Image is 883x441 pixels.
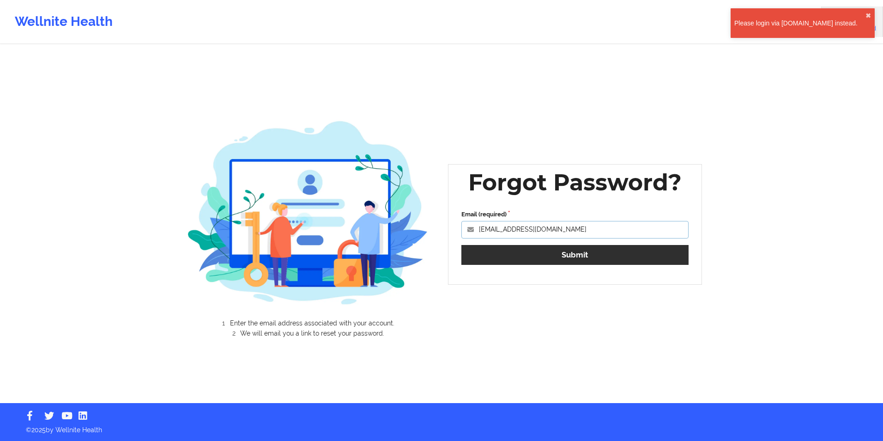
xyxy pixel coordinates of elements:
[461,221,689,239] input: Email address
[734,18,865,28] div: Please login via [DOMAIN_NAME] instead.
[19,419,864,435] p: © 2025 by Wellnite Health
[188,112,429,313] img: wellnite-forgot-password-hero_200.d80a7247.jpg
[461,210,689,219] label: Email (required)
[196,328,429,337] li: We will email you a link to reset your password.
[468,168,682,197] div: Forgot Password?
[196,319,429,328] li: Enter the email address associated with your account.
[461,245,689,265] button: Submit
[865,12,871,19] button: close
